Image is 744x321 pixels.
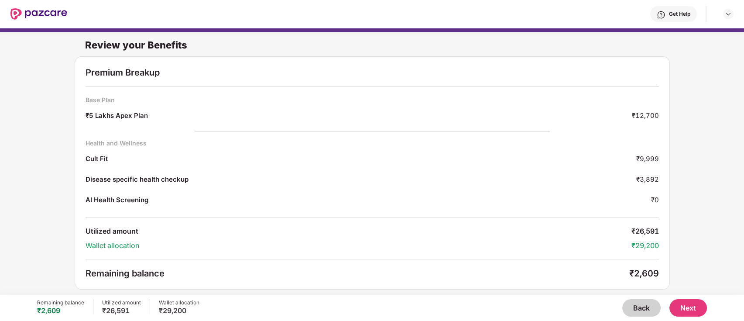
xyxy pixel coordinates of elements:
div: ₹12,700 [632,111,659,123]
div: ₹29,200 [159,306,199,315]
div: ₹5 Lakhs Apex Plan [86,111,148,123]
div: ₹9,999 [636,154,659,166]
div: Premium Breakup [86,67,659,78]
div: ₹0 [651,195,659,207]
div: ₹2,609 [37,306,84,315]
img: New Pazcare Logo [10,8,67,20]
div: ₹2,609 [629,268,659,279]
div: Cult Fit [86,154,108,166]
img: svg+xml;base64,PHN2ZyBpZD0iSGVscC0zMngzMiIgeG1sbnM9Imh0dHA6Ly93d3cudzMub3JnLzIwMDAvc3ZnIiB3aWR0aD... [657,10,665,19]
div: AI Health Screening [86,195,148,207]
div: Health and Wellness [86,139,659,147]
div: ₹3,892 [636,175,659,186]
div: Review your Benefits [75,28,670,56]
div: Remaining balance [37,299,84,306]
div: Utilized amount [102,299,141,306]
div: ₹29,200 [631,241,659,250]
div: Disease specific health checkup [86,175,189,186]
div: Utilized amount [86,227,631,236]
div: Wallet allocation [86,241,631,250]
div: Remaining balance [86,268,629,279]
img: svg+xml;base64,PHN2ZyBpZD0iRHJvcGRvd24tMzJ4MzIiIHhtbG5zPSJodHRwOi8vd3d3LnczLm9yZy8yMDAwL3N2ZyIgd2... [725,10,732,17]
button: Next [669,299,707,317]
div: Base Plan [86,96,659,104]
div: Wallet allocation [159,299,199,306]
div: ₹26,591 [631,227,659,236]
div: Get Help [669,10,690,17]
div: ₹26,591 [102,306,141,315]
button: Back [622,299,661,317]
